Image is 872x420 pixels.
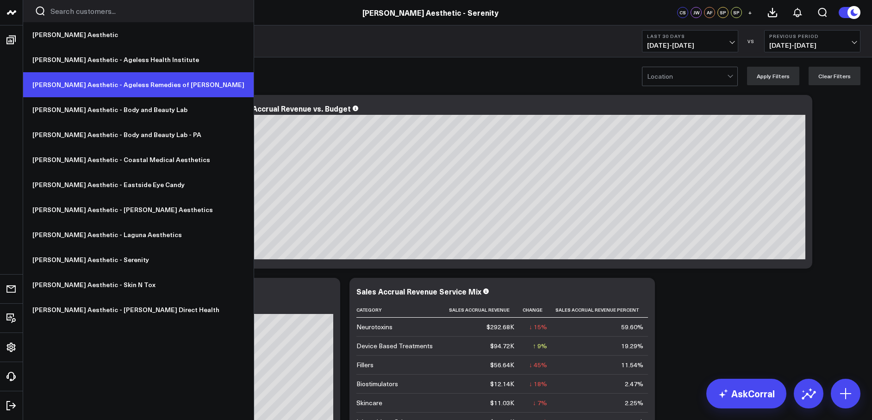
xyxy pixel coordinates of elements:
[35,6,46,17] button: Search customers button
[642,30,738,52] button: Last 30 Days[DATE]-[DATE]
[356,398,382,407] div: Skincare
[809,67,860,85] button: Clear Filters
[356,286,481,296] div: Sales Accrual Revenue Service Mix
[529,379,547,389] div: ↓ 18%
[555,302,652,318] th: Sales Accrual Revenue Percent
[621,341,643,351] div: 19.29%
[490,379,514,389] div: $12.14K
[677,7,688,18] div: CS
[529,322,547,332] div: ↓ 15%
[747,67,799,85] button: Apply Filters
[23,22,254,47] a: [PERSON_NAME] Aesthetic
[625,379,643,389] div: 2.47%
[490,360,514,370] div: $56.64K
[748,9,752,16] span: +
[647,42,733,49] span: [DATE] - [DATE]
[23,197,254,222] a: [PERSON_NAME] Aesthetic - [PERSON_NAME] Aesthetics
[50,6,242,16] input: Search customers input
[23,172,254,197] a: [PERSON_NAME] Aesthetic - Eastside Eye Candy
[621,360,643,370] div: 11.54%
[23,272,254,297] a: [PERSON_NAME] Aesthetic - Skin N Tox
[23,147,254,172] a: [PERSON_NAME] Aesthetic - Coastal Medical Aesthetics
[647,33,733,39] b: Last 30 Days
[743,38,760,44] div: VS
[449,302,523,318] th: Sales Accrual Revenue
[490,341,514,351] div: $94.72K
[529,360,547,370] div: ↓ 45%
[764,30,860,52] button: Previous Period[DATE]-[DATE]
[621,322,643,332] div: 59.60%
[769,33,855,39] b: Previous Period
[23,97,254,122] a: [PERSON_NAME] Aesthetic - Body and Beauty Lab
[23,247,254,272] a: [PERSON_NAME] Aesthetic - Serenity
[23,47,254,72] a: [PERSON_NAME] Aesthetic - Ageless Health Institute
[356,341,433,351] div: Device Based Treatments
[23,222,254,247] a: [PERSON_NAME] Aesthetic - Laguna Aesthetics
[717,7,729,18] div: SP
[490,398,514,407] div: $11.03K
[706,379,786,408] a: AskCorral
[533,341,547,351] div: ↑ 9%
[704,7,715,18] div: AF
[533,398,547,407] div: ↓ 7%
[362,7,498,18] a: [PERSON_NAME] Aesthetic - Serenity
[769,42,855,49] span: [DATE] - [DATE]
[625,398,643,407] div: 2.25%
[744,7,755,18] button: +
[199,103,351,113] div: Monthly Sales Accrual Revenue vs. Budget
[356,360,374,370] div: Fillers
[523,302,555,318] th: Change
[23,72,254,97] a: [PERSON_NAME] Aesthetic - Ageless Remedies of [PERSON_NAME]
[23,122,254,147] a: [PERSON_NAME] Aesthetic - Body and Beauty Lab - PA
[731,7,742,18] div: SP
[23,297,254,322] a: [PERSON_NAME] Aesthetic - [PERSON_NAME] Direct Health
[691,7,702,18] div: JW
[356,322,392,332] div: Neurotoxins
[356,302,449,318] th: Category
[486,322,514,332] div: $292.68K
[356,379,398,389] div: Biostimulators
